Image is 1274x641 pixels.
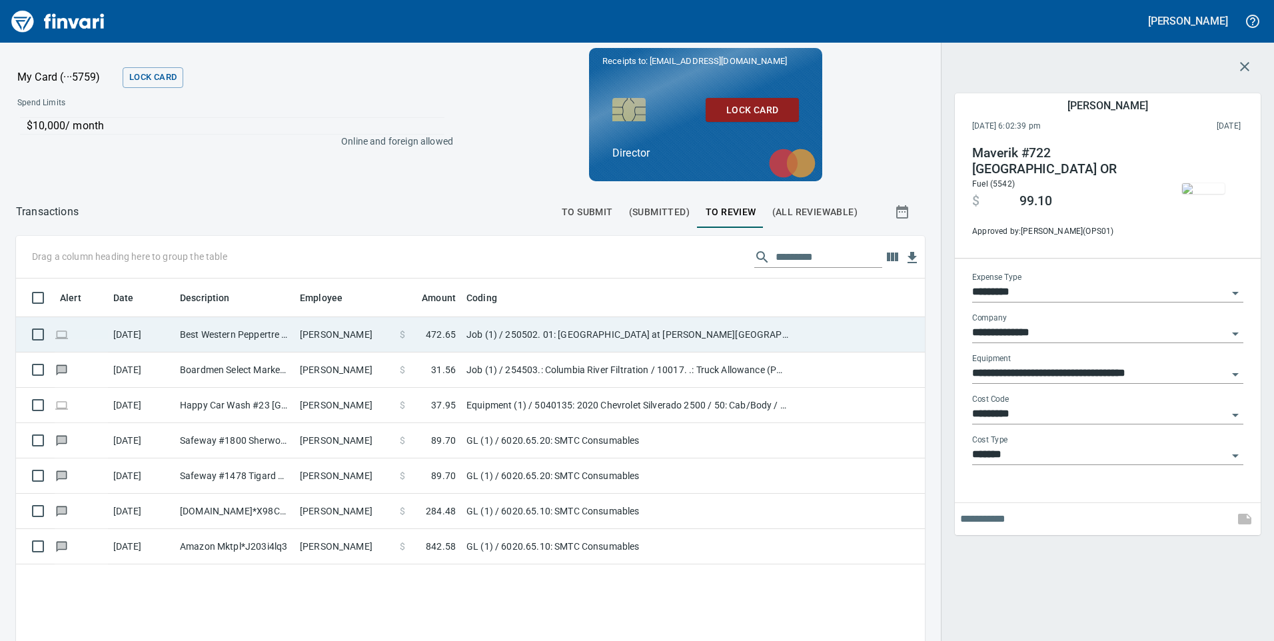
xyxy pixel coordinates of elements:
[882,247,902,267] button: Choose columns to display
[1229,51,1261,83] button: Close transaction
[17,97,258,110] span: Spend Limits
[1145,11,1231,31] button: [PERSON_NAME]
[175,388,295,423] td: Happy Car Wash #23 [GEOGRAPHIC_DATA] [GEOGRAPHIC_DATA]
[466,290,497,306] span: Coding
[55,436,69,444] span: Has messages
[400,363,405,376] span: $
[972,193,979,209] span: $
[8,5,108,37] img: Finvari
[972,145,1153,177] h4: Maverik #722 [GEOGRAPHIC_DATA] OR
[180,290,230,306] span: Description
[762,142,822,185] img: mastercard.svg
[175,494,295,529] td: [DOMAIN_NAME]*X98CG4UR3
[129,70,177,85] span: Lock Card
[431,434,456,447] span: 89.70
[466,290,514,306] span: Coding
[602,55,809,68] p: Receipts to:
[123,67,183,88] button: Lock Card
[972,315,1007,322] label: Company
[426,540,456,553] span: 842.58
[108,494,175,529] td: [DATE]
[295,458,394,494] td: [PERSON_NAME]
[431,398,456,412] span: 37.95
[55,471,69,480] span: Has messages
[1226,365,1245,384] button: Open
[461,458,794,494] td: GL (1) / 6020.65.20: SMTC Consumables
[60,290,81,306] span: Alert
[431,363,456,376] span: 31.56
[113,290,134,306] span: Date
[180,290,247,306] span: Description
[55,400,69,409] span: Online transaction
[706,98,799,123] button: Lock Card
[175,423,295,458] td: Safeway #1800 Sherwood OR
[431,469,456,482] span: 89.70
[1229,503,1261,535] span: This records your note into the expense. If you would like to send a message to an employee inste...
[1067,99,1147,113] h5: [PERSON_NAME]
[461,529,794,564] td: GL (1) / 6020.65.10: SMTC Consumables
[108,423,175,458] td: [DATE]
[461,352,794,388] td: Job (1) / 254503.: Columbia River Filtration / 10017. .: Truck Allowance (PM) / 5: Other
[16,204,79,220] p: Transactions
[426,504,456,518] span: 284.48
[108,529,175,564] td: [DATE]
[400,540,405,553] span: $
[461,423,794,458] td: GL (1) / 6020.65.20: SMTC Consumables
[108,388,175,423] td: [DATE]
[972,179,1015,189] span: Fuel (5542)
[55,542,69,550] span: Has messages
[55,365,69,374] span: Has messages
[7,135,453,148] p: Online and foreign allowed
[882,196,925,228] button: Show transactions within a particular date range
[716,102,788,119] span: Lock Card
[27,118,444,134] p: $10,000 / month
[562,204,613,221] span: To Submit
[108,317,175,352] td: [DATE]
[295,423,394,458] td: [PERSON_NAME]
[902,248,922,268] button: Download Table
[113,290,151,306] span: Date
[17,69,117,85] p: My Card (···5759)
[295,494,394,529] td: [PERSON_NAME]
[972,274,1021,282] label: Expense Type
[1182,183,1225,194] img: receipts%2Ftapani%2F2025-08-27%2FGHNYdspGYrXxA67nmLmbnO5uZPv1__amAKn5ddBogX5qZV5xDN_thumb.jpg
[426,328,456,341] span: 472.65
[461,494,794,529] td: GL (1) / 6020.65.10: SMTC Consumables
[175,458,295,494] td: Safeway #1478 Tigard OR
[400,434,405,447] span: $
[60,290,99,306] span: Alert
[972,355,1011,363] label: Equipment
[16,204,79,220] nav: breadcrumb
[55,330,69,338] span: Online transaction
[772,204,858,221] span: (All Reviewable)
[400,328,405,341] span: $
[461,388,794,423] td: Equipment (1) / 5040135: 2020 Chevrolet Silverado 2500 / 50: Cab/Body / 2: Parts/Other
[648,55,788,67] span: [EMAIL_ADDRESS][DOMAIN_NAME]
[972,120,1129,133] span: [DATE] 6:02:39 pm
[612,145,799,161] p: Director
[1148,14,1228,28] h5: [PERSON_NAME]
[422,290,456,306] span: Amount
[295,388,394,423] td: [PERSON_NAME]
[1129,120,1241,133] span: This charge was settled by the merchant and appears on the 2025/08/30 statement.
[972,225,1153,239] span: Approved by: [PERSON_NAME] ( OPS01 )
[55,506,69,515] span: Has messages
[108,458,175,494] td: [DATE]
[706,204,756,221] span: To Review
[400,504,405,518] span: $
[1226,324,1245,343] button: Open
[32,250,227,263] p: Drag a column heading here to group the table
[295,317,394,352] td: [PERSON_NAME]
[972,436,1008,444] label: Cost Type
[400,398,405,412] span: $
[972,396,1009,404] label: Cost Code
[295,529,394,564] td: [PERSON_NAME]
[1226,406,1245,424] button: Open
[629,204,690,221] span: (Submitted)
[1226,446,1245,465] button: Open
[175,317,295,352] td: Best Western Peppertre Nampa ID
[1019,193,1052,209] span: 99.10
[400,469,405,482] span: $
[300,290,360,306] span: Employee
